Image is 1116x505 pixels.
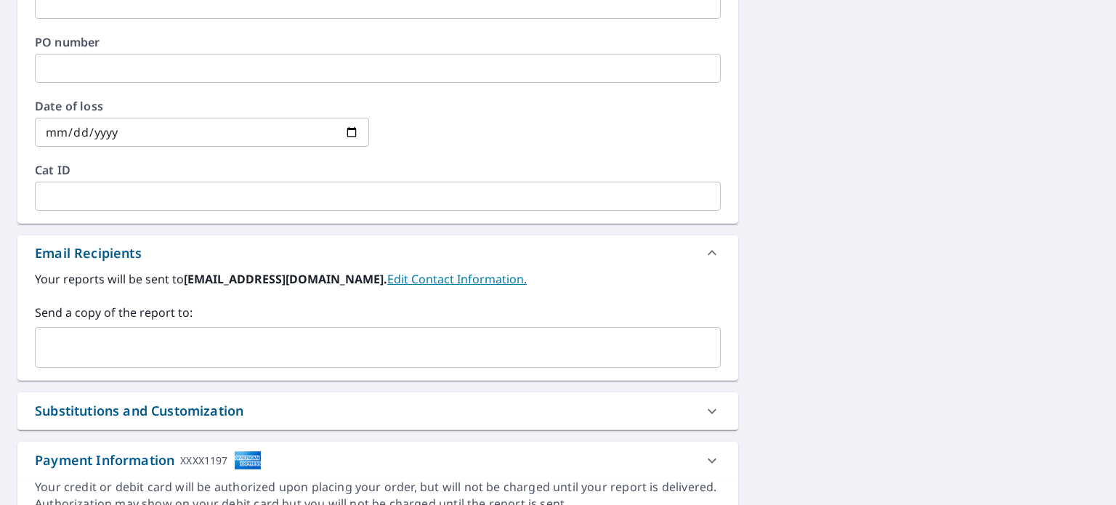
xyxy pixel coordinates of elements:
div: Payment InformationXXXX1197cardImage [17,442,738,479]
a: EditContactInfo [387,271,527,287]
label: Your reports will be sent to [35,270,721,288]
label: Date of loss [35,100,369,112]
div: Email Recipients [17,235,738,270]
label: Cat ID [35,164,721,176]
div: Payment Information [35,451,262,470]
div: XXXX1197 [180,451,227,470]
div: Email Recipients [35,243,142,263]
label: PO number [35,36,721,48]
b: [EMAIL_ADDRESS][DOMAIN_NAME]. [184,271,387,287]
label: Send a copy of the report to: [35,304,721,321]
div: Substitutions and Customization [35,401,243,421]
div: Substitutions and Customization [17,392,738,429]
img: cardImage [234,451,262,470]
